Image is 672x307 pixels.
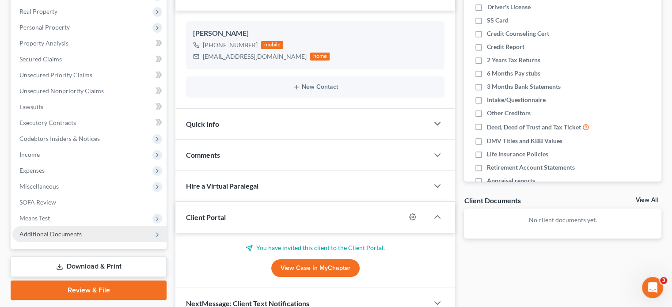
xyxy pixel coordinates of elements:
[12,35,167,51] a: Property Analysis
[12,67,167,83] a: Unsecured Priority Claims
[19,71,92,79] span: Unsecured Priority Claims
[487,3,530,11] span: Driver's License
[487,150,548,159] span: Life Insurance Policies
[19,103,43,110] span: Lawsuits
[487,16,509,25] span: SS Card
[193,28,437,39] div: [PERSON_NAME]
[19,230,82,238] span: Additional Documents
[471,216,654,224] p: No client documents yet.
[19,39,68,47] span: Property Analysis
[19,8,57,15] span: Real Property
[11,280,167,300] a: Review & File
[487,69,540,78] span: 6 Months Pay stubs
[464,196,520,205] div: Client Documents
[193,83,437,91] button: New Contact
[12,115,167,131] a: Executory Contracts
[487,163,575,172] span: Retirement Account Statements
[186,151,220,159] span: Comments
[19,135,100,142] span: Codebtors Insiders & Notices
[261,41,283,49] div: mobile
[487,136,562,145] span: DMV Titles and KBB Values
[636,197,658,203] a: View All
[487,82,561,91] span: 3 Months Bank Statements
[487,29,549,38] span: Credit Counseling Cert
[487,109,531,117] span: Other Creditors
[19,214,50,222] span: Means Test
[19,23,70,31] span: Personal Property
[19,182,59,190] span: Miscellaneous
[186,243,444,252] p: You have invited this client to the Client Portal.
[487,176,535,185] span: Appraisal reports
[487,123,581,132] span: Deed, Deed of Trust and Tax Ticket
[12,194,167,210] a: SOFA Review
[271,259,360,277] a: View Case in MyChapter
[19,55,62,63] span: Secured Claims
[310,53,330,61] div: home
[19,119,76,126] span: Executory Contracts
[186,182,258,190] span: Hire a Virtual Paralegal
[11,256,167,277] a: Download & Print
[186,120,219,128] span: Quick Info
[12,99,167,115] a: Lawsuits
[203,41,258,49] div: [PHONE_NUMBER]
[19,151,40,158] span: Income
[19,87,104,95] span: Unsecured Nonpriority Claims
[642,277,663,298] iframe: Intercom live chat
[186,213,226,221] span: Client Portal
[487,95,546,104] span: Intake/Questionnaire
[660,277,667,284] span: 3
[12,51,167,67] a: Secured Claims
[487,42,524,51] span: Credit Report
[19,198,56,206] span: SOFA Review
[12,83,167,99] a: Unsecured Nonpriority Claims
[19,167,45,174] span: Expenses
[487,56,540,64] span: 2 Years Tax Returns
[203,52,307,61] div: [EMAIL_ADDRESS][DOMAIN_NAME]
